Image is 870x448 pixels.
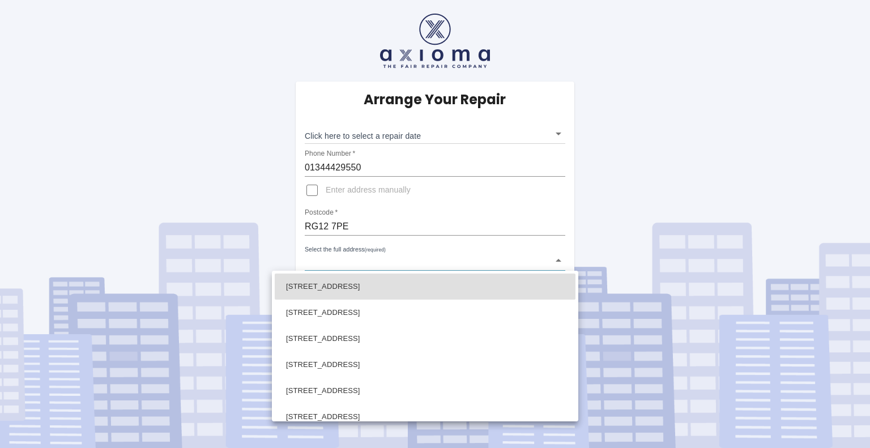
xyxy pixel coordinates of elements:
[275,378,575,404] li: [STREET_ADDRESS]
[275,274,575,300] li: [STREET_ADDRESS]
[275,300,575,326] li: [STREET_ADDRESS]
[275,404,575,430] li: [STREET_ADDRESS]
[275,326,575,352] li: [STREET_ADDRESS]
[275,352,575,378] li: [STREET_ADDRESS]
